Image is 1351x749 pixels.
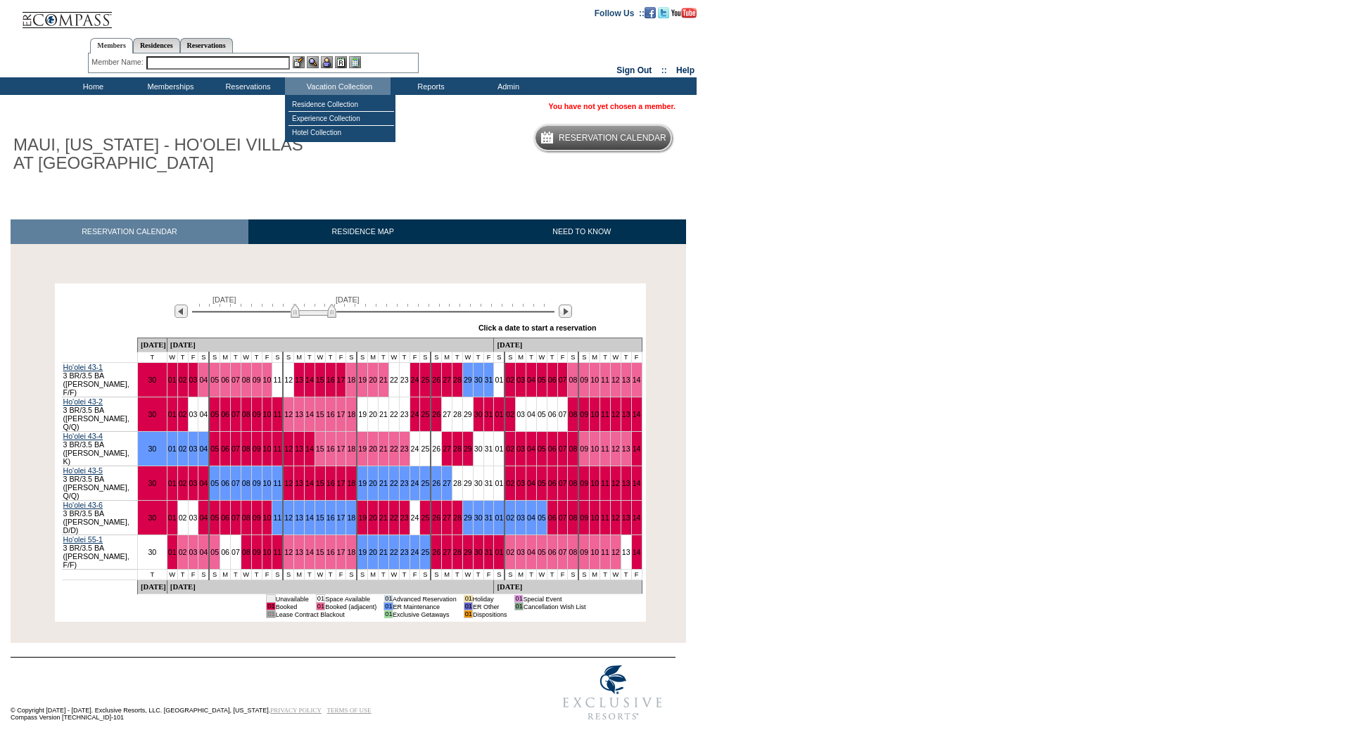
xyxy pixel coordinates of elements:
a: 03 [189,548,198,556]
a: 12 [611,376,620,384]
a: 12 [284,479,293,487]
a: 13 [295,376,303,384]
a: 04 [527,444,535,453]
a: 03 [189,444,198,453]
a: 24 [411,548,419,556]
a: 31 [485,376,493,384]
a: 12 [611,444,620,453]
a: Ho'olei 43-4 [63,432,103,440]
a: 08 [242,513,250,522]
a: 22 [390,410,398,418]
a: 24 [411,479,419,487]
a: 07 [231,444,240,453]
a: 18 [347,548,355,556]
a: Ho'olei 43-1 [63,363,103,371]
a: 10 [590,444,599,453]
a: 20 [369,479,377,487]
a: RESERVATION CALENDAR [11,219,248,244]
a: Ho'olei 55-1 [63,535,103,544]
a: 28 [453,410,462,418]
a: 08 [569,479,577,487]
a: 10 [590,479,599,487]
a: 09 [580,513,588,522]
a: 17 [337,444,345,453]
a: 30 [474,376,483,384]
a: 30 [474,548,483,556]
a: 01 [495,479,503,487]
a: 19 [358,376,367,384]
a: 17 [337,513,345,522]
a: 30 [148,376,156,384]
a: 09 [253,513,261,522]
a: 05 [210,444,219,453]
a: 15 [316,548,324,556]
a: Ho'olei 43-2 [63,397,103,406]
a: 14 [305,410,314,418]
a: 02 [506,479,514,487]
a: 17 [337,410,345,418]
a: 10 [263,513,272,522]
a: 31 [485,444,493,453]
a: 04 [199,513,208,522]
a: 14 [633,444,641,453]
a: 13 [295,548,303,556]
a: 18 [347,376,355,384]
a: 30 [474,479,483,487]
a: 21 [379,410,388,418]
img: b_edit.gif [293,56,305,68]
img: Reservations [335,56,347,68]
a: 01 [495,444,503,453]
a: 03 [516,513,525,522]
a: 04 [199,548,208,556]
a: 12 [284,444,293,453]
a: 14 [305,376,314,384]
a: 21 [379,548,388,556]
a: 23 [400,410,409,418]
a: 15 [316,513,324,522]
a: 28 [453,444,462,453]
a: 10 [263,548,272,556]
a: 06 [221,376,229,384]
a: 30 [148,410,156,418]
a: 24 [411,513,419,522]
a: Members [90,38,133,53]
a: 02 [179,444,187,453]
a: 13 [295,513,303,522]
a: Sign Out [616,65,652,75]
a: 19 [358,444,367,453]
a: 13 [295,410,303,418]
a: 14 [305,548,314,556]
a: 31 [485,548,493,556]
a: 11 [273,548,281,556]
a: 02 [179,410,187,418]
a: 04 [527,548,535,556]
a: 21 [379,479,388,487]
a: 05 [538,410,546,418]
a: 25 [421,410,429,418]
td: Reservations [208,77,285,95]
a: 04 [527,410,535,418]
a: 30 [148,513,156,522]
a: 20 [369,410,377,418]
a: 02 [506,376,514,384]
a: 06 [548,444,557,453]
a: 21 [379,376,388,384]
a: 03 [189,410,198,418]
a: 01 [495,376,503,384]
a: 09 [253,548,261,556]
a: 21 [379,513,388,522]
a: 23 [400,513,409,522]
a: 31 [485,410,493,418]
a: 01 [168,410,177,418]
a: 02 [179,376,187,384]
a: 26 [432,410,440,418]
a: 17 [337,376,345,384]
a: 30 [474,513,483,522]
a: 20 [369,548,377,556]
a: 07 [231,376,240,384]
a: 10 [263,479,272,487]
a: 09 [253,410,261,418]
a: 22 [390,548,398,556]
img: Impersonate [321,56,333,68]
a: 13 [295,479,303,487]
